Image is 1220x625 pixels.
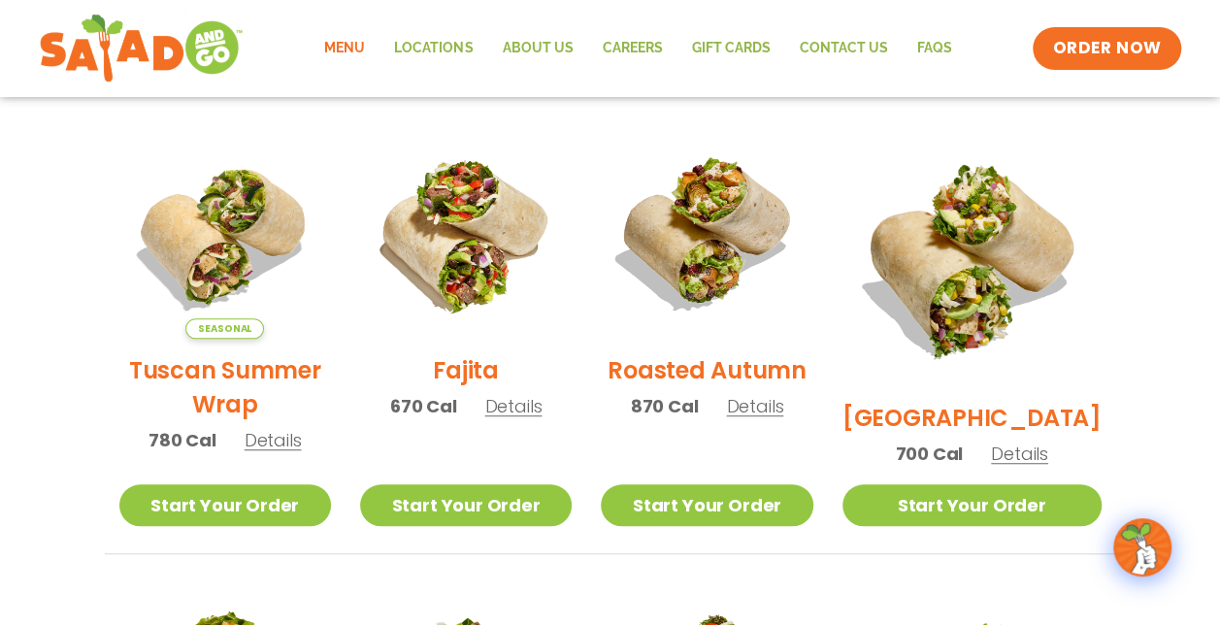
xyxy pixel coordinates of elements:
a: ORDER NOW [1033,27,1180,70]
span: Details [991,442,1048,466]
img: new-SAG-logo-768×292 [39,10,244,87]
a: Start Your Order [119,484,331,526]
a: Contact Us [784,26,902,71]
a: GIFT CARDS [676,26,784,71]
span: 700 Cal [895,441,963,467]
a: Careers [587,26,676,71]
span: Seasonal [185,318,264,339]
a: Start Your Order [601,484,812,526]
img: Product photo for Roasted Autumn Wrap [601,127,812,339]
img: wpChatIcon [1115,520,1170,575]
span: ORDER NOW [1052,37,1161,60]
h2: [GEOGRAPHIC_DATA] [842,401,1102,435]
a: Locations [379,26,487,71]
a: Start Your Order [842,484,1102,526]
h2: Tuscan Summer Wrap [119,353,331,421]
span: 780 Cal [148,427,216,453]
nav: Menu [310,26,966,71]
span: 670 Cal [390,393,457,419]
a: About Us [487,26,587,71]
h2: Roasted Autumn [608,353,807,387]
img: Product photo for Fajita Wrap [360,127,572,339]
img: Product photo for BBQ Ranch Wrap [842,127,1102,386]
a: Menu [310,26,379,71]
span: Details [245,428,302,452]
h2: Fajita [433,353,499,387]
span: Details [726,394,783,418]
a: FAQs [902,26,966,71]
a: Start Your Order [360,484,572,526]
span: Details [485,394,543,418]
span: 870 Cal [631,393,699,419]
img: Product photo for Tuscan Summer Wrap [119,127,331,339]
